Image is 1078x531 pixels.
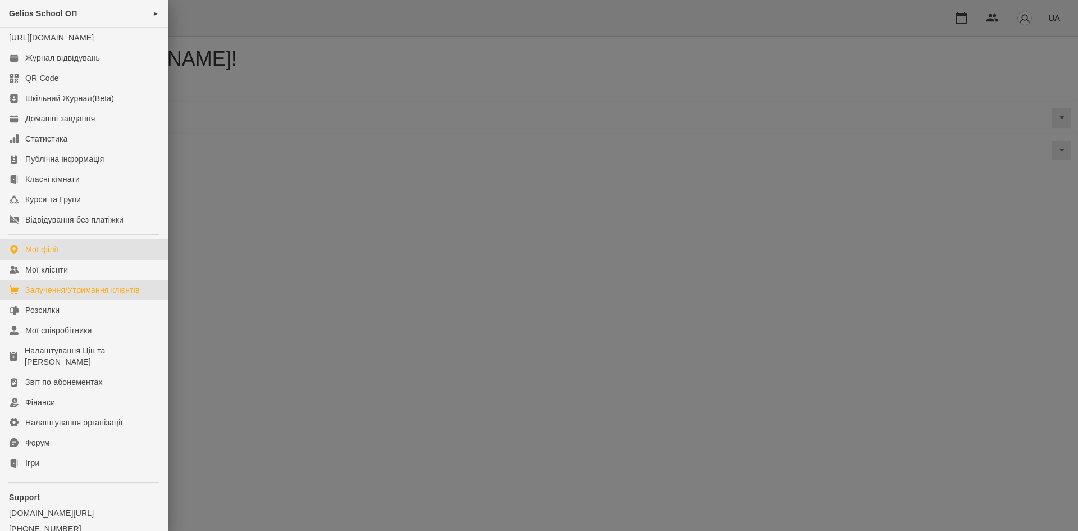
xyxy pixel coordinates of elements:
[25,133,68,144] div: Статистика
[25,417,123,428] div: Налаштування організації
[9,492,159,503] p: Support
[25,72,59,84] div: QR Code
[25,244,58,255] div: Мої філії
[25,214,124,225] div: Відвідування без платіжки
[25,376,103,388] div: Звіт по абонементах
[25,345,159,367] div: Налаштування Цін та [PERSON_NAME]
[25,153,104,165] div: Публічна інформація
[25,457,39,469] div: Ігри
[25,113,95,124] div: Домашні завдання
[25,397,55,408] div: Фінанси
[25,194,81,205] div: Курси та Групи
[9,33,94,42] a: [URL][DOMAIN_NAME]
[153,9,159,18] span: ►
[25,174,80,185] div: Класні кімнати
[9,507,159,519] a: [DOMAIN_NAME][URL]
[9,9,77,18] span: Gelios School ОП
[25,264,68,275] div: Мої клієнти
[25,305,60,316] div: Розсилки
[25,325,92,336] div: Мої співробітники
[25,52,100,63] div: Журнал відвідувань
[25,437,50,448] div: Форум
[25,284,140,296] div: Залучення/Утримання клієнтів
[25,93,114,104] div: Шкільний Журнал(Beta)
